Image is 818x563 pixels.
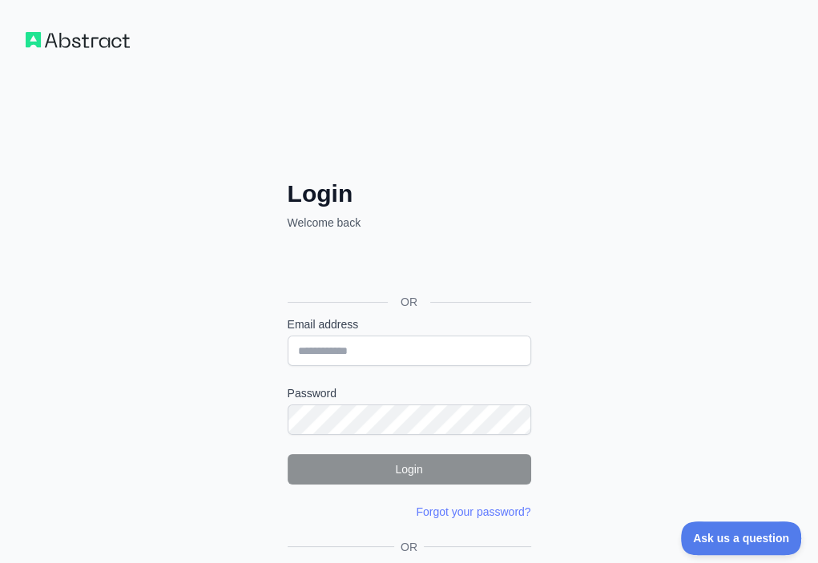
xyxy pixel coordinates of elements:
[288,385,531,401] label: Password
[288,316,531,332] label: Email address
[280,248,536,284] iframe: Przycisk Zaloguj się przez Google
[388,294,430,310] span: OR
[681,521,802,555] iframe: Toggle Customer Support
[288,179,531,208] h2: Login
[26,32,130,48] img: Workflow
[288,454,531,485] button: Login
[416,505,530,518] a: Forgot your password?
[288,215,531,231] p: Welcome back
[394,539,424,555] span: OR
